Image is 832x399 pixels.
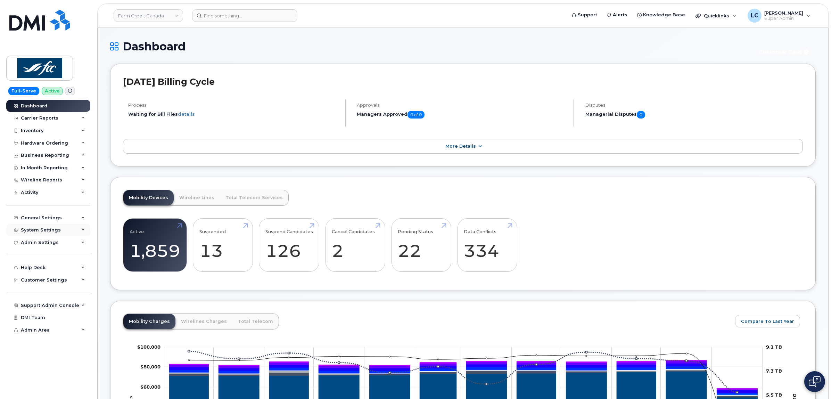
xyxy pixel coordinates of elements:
h4: Approvals [357,103,568,108]
h5: Managers Approved [357,111,568,119]
g: PST [170,361,758,390]
tspan: $60,000 [140,384,160,390]
a: Wireline Lines [174,190,220,205]
a: Wirelines Charges [175,314,232,329]
span: 0 [637,111,645,119]
a: details [178,111,195,117]
button: Customer Card [753,46,816,58]
a: Mobility Charges [123,314,175,329]
h5: Managerial Disputes [585,111,803,119]
a: Pending Status 22 [398,222,445,268]
g: $0 [140,364,160,369]
span: More Details [445,144,476,149]
li: Waiting for Bill Files [128,111,339,117]
a: Total Telecom Services [220,190,288,205]
tspan: $80,000 [140,364,160,369]
a: Active 1,859 [130,222,180,268]
tspan: $100,000 [137,344,160,350]
tspan: 9.1 TB [766,344,782,350]
a: Suspended 13 [199,222,246,268]
g: Roaming [170,370,758,397]
g: GST [170,366,758,394]
h2: [DATE] Billing Cycle [123,76,803,87]
a: Total Telecom [232,314,279,329]
h4: Process [128,103,339,108]
h4: Disputes [585,103,803,108]
a: Cancel Candidates 2 [332,222,379,268]
g: $0 [140,384,160,390]
img: Open chat [809,376,821,387]
a: Data Conflicts 334 [464,222,511,268]
g: Hardware [170,369,758,396]
span: 0 of 0 [407,111,425,119]
tspan: 7.3 TB [766,368,782,374]
tspan: 5.5 TB [766,392,782,398]
g: QST [170,360,758,389]
h1: Dashboard [110,40,750,52]
span: Compare To Last Year [741,318,794,325]
g: HST [170,363,758,393]
g: $0 [137,344,160,350]
a: Mobility Devices [123,190,174,205]
button: Compare To Last Year [735,315,800,327]
a: Suspend Candidates 126 [265,222,313,268]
